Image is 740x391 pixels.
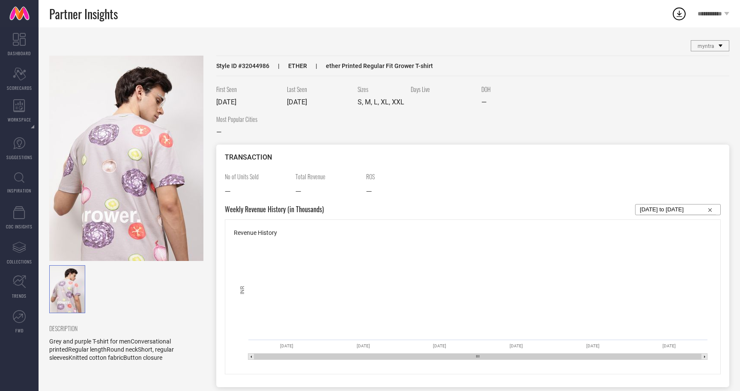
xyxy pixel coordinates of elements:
[358,98,404,106] span: S, M, L, XL, XXL
[7,187,31,194] span: INSPIRATION
[295,185,301,195] span: —
[49,5,118,23] span: Partner Insights
[49,324,197,333] span: DESCRIPTION
[225,153,721,161] div: TRANSACTION
[586,344,600,348] text: [DATE]
[49,338,174,361] span: Grey and purple T-shirt for menConversational printedRegular lengthRound neckShort, regular sleev...
[640,204,716,215] input: Select...
[366,185,372,195] span: —
[287,85,351,94] span: Last Seen
[662,344,676,348] text: [DATE]
[6,223,33,230] span: CDC INSIGHTS
[280,344,293,348] text: [DATE]
[357,344,370,348] text: [DATE]
[287,98,307,106] span: [DATE]
[234,229,277,236] span: Revenue History
[481,85,546,94] span: DOH
[225,204,324,215] span: Weekly Revenue History (in Thousands)
[698,43,714,49] span: myntra
[8,116,31,123] span: WORKSPACE
[358,85,404,94] span: Sizes
[510,344,523,348] text: [DATE]
[8,50,31,56] span: DASHBOARD
[7,258,32,265] span: COLLECTIONS
[6,154,33,160] span: SUGGESTIONS
[7,85,32,91] span: SCORECARDS
[15,327,24,334] span: FWD
[216,128,221,136] span: —
[366,172,430,181] span: ROS
[12,293,27,299] span: TRENDS
[481,98,486,106] span: —
[216,98,236,106] span: [DATE]
[216,85,280,94] span: First Seen
[307,62,433,69] span: ether Printed Regular Fit Grower T-shirt
[239,286,245,294] text: INR
[295,172,360,181] span: Total Revenue
[225,185,230,195] span: —
[433,344,446,348] text: [DATE]
[216,62,269,69] span: Style ID # 32044986
[411,85,475,94] span: Days Live
[216,115,280,124] span: Most Popular Cities
[225,172,289,181] span: No of Units Sold
[269,62,307,69] span: ETHER
[671,6,687,21] div: Open download list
